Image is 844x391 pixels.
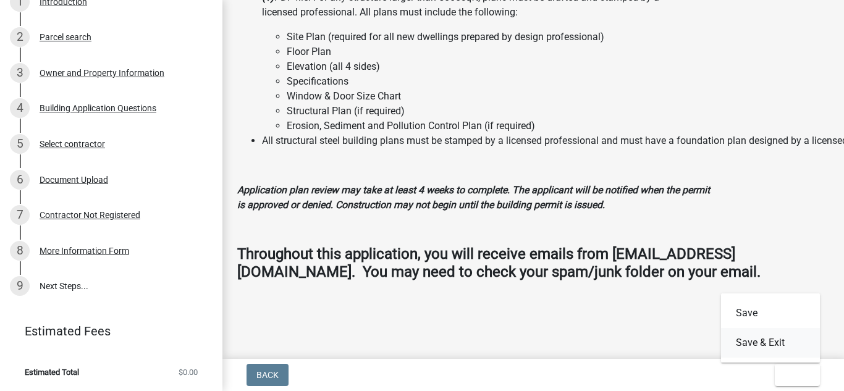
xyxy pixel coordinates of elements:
li: Structural Plan (if required) [287,104,829,119]
div: 8 [10,241,30,261]
div: Exit [721,293,820,363]
strong: Application plan review may take at least 4 weeks to complete. The applicant will be notified whe... [237,184,710,211]
a: Estimated Fees [10,319,203,343]
strong: Throughout this application, you will receive emails from [EMAIL_ADDRESS][DOMAIN_NAME]. You may n... [237,245,761,280]
button: Back [247,364,289,386]
li: All structural steel building plans must be stamped by a licensed professional and must have a fo... [262,133,829,148]
li: Site Plan (required for all new dwellings prepared by design professional) [287,30,829,44]
li: Specifications [287,74,829,89]
div: Document Upload [40,175,108,184]
button: Exit [775,364,820,386]
div: Parcel search [40,33,91,41]
span: $0.00 [179,368,198,376]
div: 9 [10,276,30,296]
div: 3 [10,63,30,83]
span: Estimated Total [25,368,79,376]
div: 4 [10,98,30,118]
li: Elevation (all 4 sides) [287,59,829,74]
div: Building Application Questions [40,104,156,112]
div: 6 [10,170,30,190]
div: 2 [10,27,30,47]
div: Owner and Property Information [40,69,164,77]
div: 5 [10,134,30,154]
button: Save & Exit [721,328,820,358]
div: Contractor Not Registered [40,211,140,219]
div: 7 [10,205,30,225]
span: Exit [785,370,803,380]
li: Floor Plan [287,44,829,59]
div: Select contractor [40,140,105,148]
li: Window & Door Size Chart [287,89,829,104]
span: Back [256,370,279,380]
div: More Information Form [40,246,129,255]
li: Erosion, Sediment and Pollution Control Plan (if required) [287,119,829,133]
button: Save [721,298,820,328]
